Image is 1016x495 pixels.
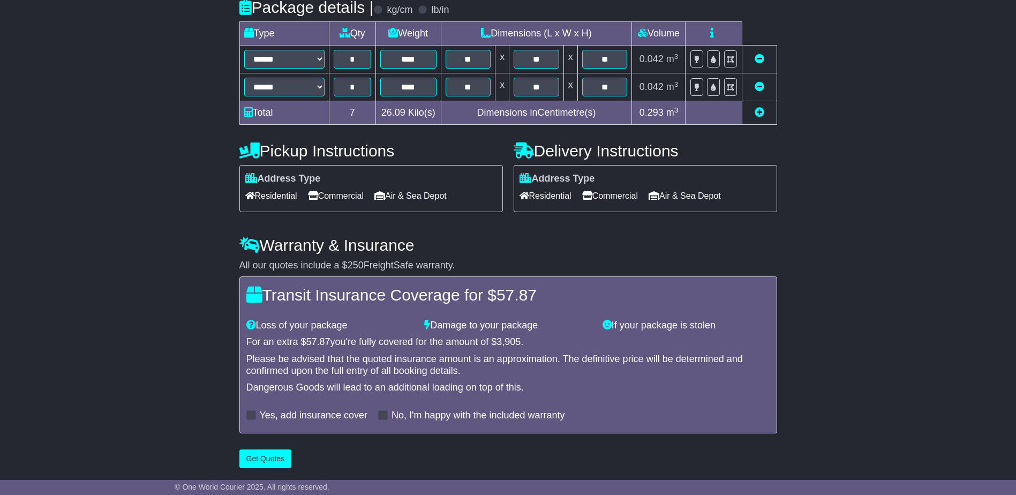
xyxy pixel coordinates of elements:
h4: Warranty & Insurance [239,236,777,254]
span: 26.09 [381,107,405,118]
span: Air & Sea Depot [649,187,721,204]
td: x [563,73,577,101]
label: Yes, add insurance cover [260,410,367,422]
span: Air & Sea Depot [374,187,447,204]
a: Remove this item [755,81,764,92]
td: Qty [329,22,375,46]
div: If your package is stolen [597,320,776,332]
label: kg/cm [387,4,412,16]
span: © One World Courier 2025. All rights reserved. [175,483,329,491]
td: Dimensions (L x W x H) [441,22,632,46]
sup: 3 [674,106,679,114]
span: m [666,54,679,64]
td: x [563,46,577,73]
span: 3,905 [496,336,521,347]
a: Remove this item [755,54,764,64]
span: Residential [245,187,297,204]
td: x [495,73,509,101]
td: Kilo(s) [375,101,441,125]
h4: Delivery Instructions [514,142,777,160]
span: m [666,107,679,118]
span: m [666,81,679,92]
td: x [495,46,509,73]
div: All our quotes include a $ FreightSafe warranty. [239,260,777,272]
div: Please be advised that the quoted insurance amount is an approximation. The definitive price will... [246,354,770,377]
h4: Transit Insurance Coverage for $ [246,286,770,304]
div: Dangerous Goods will lead to an additional loading on top of this. [246,382,770,394]
td: Total [239,101,329,125]
span: 57.87 [496,286,537,304]
label: No, I'm happy with the included warranty [392,410,565,422]
a: Add new item [755,107,764,118]
button: Get Quotes [239,449,292,468]
label: lb/in [431,4,449,16]
div: Loss of your package [241,320,419,332]
span: Commercial [582,187,638,204]
span: Commercial [308,187,364,204]
td: Dimensions in Centimetre(s) [441,101,632,125]
td: Weight [375,22,441,46]
div: Damage to your package [419,320,597,332]
span: 250 [348,260,364,271]
span: 0.042 [639,81,664,92]
td: 7 [329,101,375,125]
div: For an extra $ you're fully covered for the amount of $ . [246,336,770,348]
span: Residential [520,187,571,204]
h4: Pickup Instructions [239,142,503,160]
td: Type [239,22,329,46]
span: 57.87 [306,336,330,347]
span: 0.293 [639,107,664,118]
td: Volume [632,22,686,46]
span: 0.042 [639,54,664,64]
sup: 3 [674,80,679,88]
label: Address Type [245,173,321,185]
sup: 3 [674,52,679,61]
label: Address Type [520,173,595,185]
